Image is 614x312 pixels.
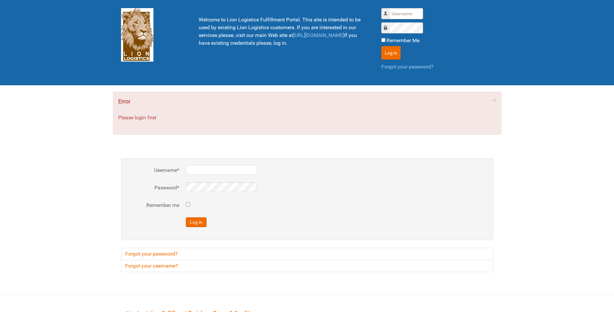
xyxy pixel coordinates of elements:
[493,97,496,103] a: ×
[118,97,496,106] h4: Error
[293,32,344,38] a: [URL][DOMAIN_NAME]
[128,184,179,192] label: Password
[389,8,423,19] input: Username
[128,166,179,174] label: Username
[381,64,434,70] a: Forgot your password?
[199,16,365,47] p: Welcome to Lion Logistics Fulfillment Portal. This site is intended to be used by existing Lion L...
[186,217,207,227] button: Log in
[381,46,401,60] button: Log in
[128,201,179,209] label: Remember me
[118,114,496,122] p: Please login first
[121,8,153,62] img: Lion Logistics
[386,37,419,44] label: Remember Me
[121,248,493,260] a: Forgot your password?
[121,260,493,272] a: Forgot your username?
[121,31,153,38] a: Lion Logistics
